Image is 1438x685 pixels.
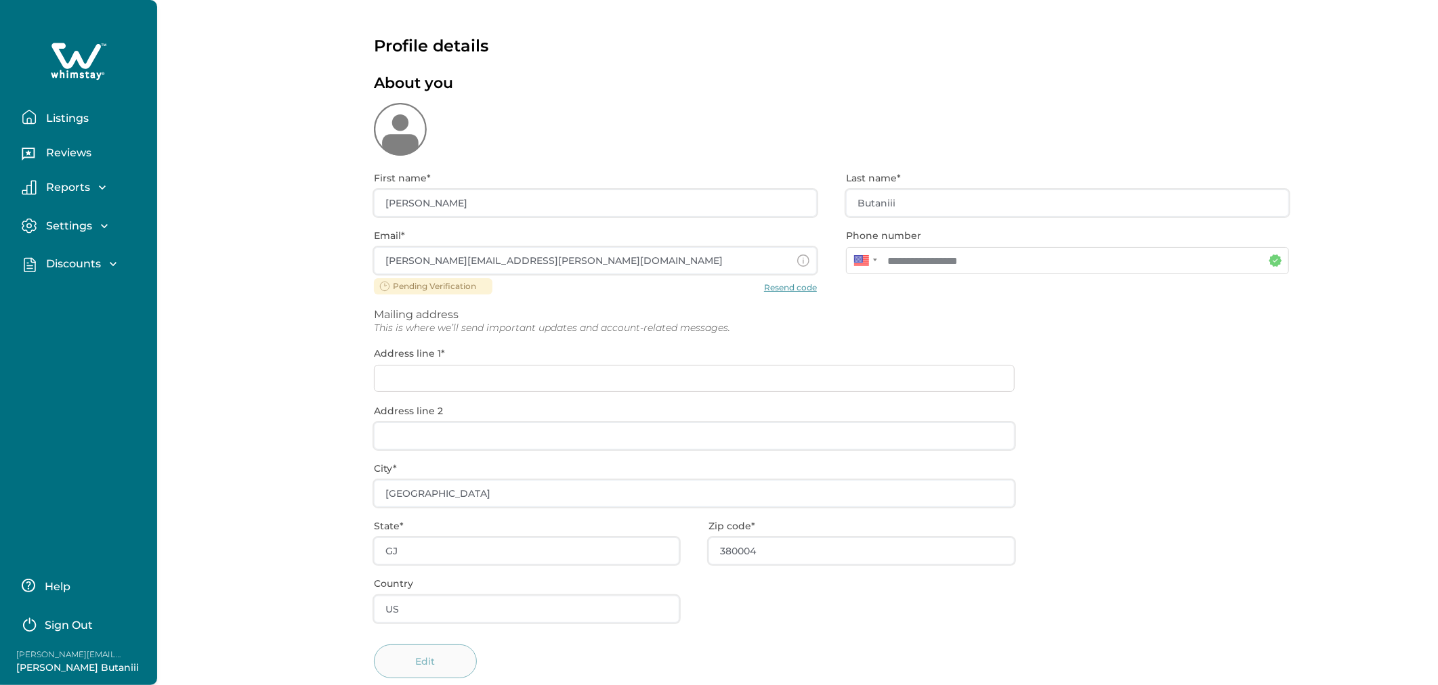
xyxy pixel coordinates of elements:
[45,619,93,632] p: Sign Out
[42,219,92,233] p: Settings
[41,580,70,594] p: Help
[846,247,881,274] div: United States: + 1
[846,230,1281,242] p: Phone number
[42,257,101,271] p: Discounts
[22,104,146,131] button: Listings
[16,648,125,661] p: [PERSON_NAME][EMAIL_ADDRESS][PERSON_NAME][DOMAIN_NAME]
[42,112,89,125] p: Listings
[374,74,453,93] p: About you
[22,218,146,234] button: Settings
[42,146,91,160] p: Reviews
[374,644,477,678] button: Edit
[22,610,142,637] button: Sign Out
[22,180,146,195] button: Reports
[42,181,90,194] p: Reports
[16,661,139,675] p: [PERSON_NAME] Butaniii
[22,141,146,169] button: Reviews
[22,257,146,272] button: Discounts
[22,572,142,599] button: Help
